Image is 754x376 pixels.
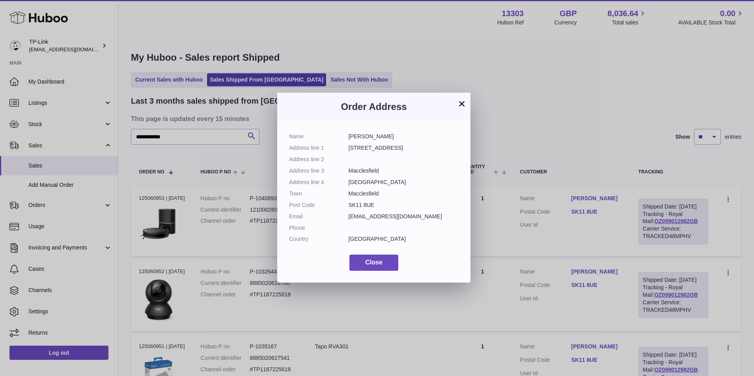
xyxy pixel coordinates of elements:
dd: [GEOGRAPHIC_DATA] [349,235,459,243]
h3: Order Address [289,101,459,113]
button: Close [349,255,398,271]
dd: Macclesfield [349,190,459,197]
dd: [GEOGRAPHIC_DATA] [349,179,459,186]
dd: [STREET_ADDRESS] [349,144,459,152]
dt: Name [289,133,349,140]
dt: Address line 4 [289,179,349,186]
dd: [EMAIL_ADDRESS][DOMAIN_NAME] [349,213,459,220]
dt: Country [289,235,349,243]
dt: Phone [289,224,349,232]
dd: [PERSON_NAME] [349,133,459,140]
dd: SK11 8UE [349,201,459,209]
dt: Address line 3 [289,167,349,175]
dt: Address line 2 [289,156,349,163]
button: × [457,99,467,108]
dd: Macclesfield [349,167,459,175]
span: Close [365,259,383,266]
dt: Post Code [289,201,349,209]
dt: Address line 1 [289,144,349,152]
dt: Town [289,190,349,197]
dt: Email [289,213,349,220]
